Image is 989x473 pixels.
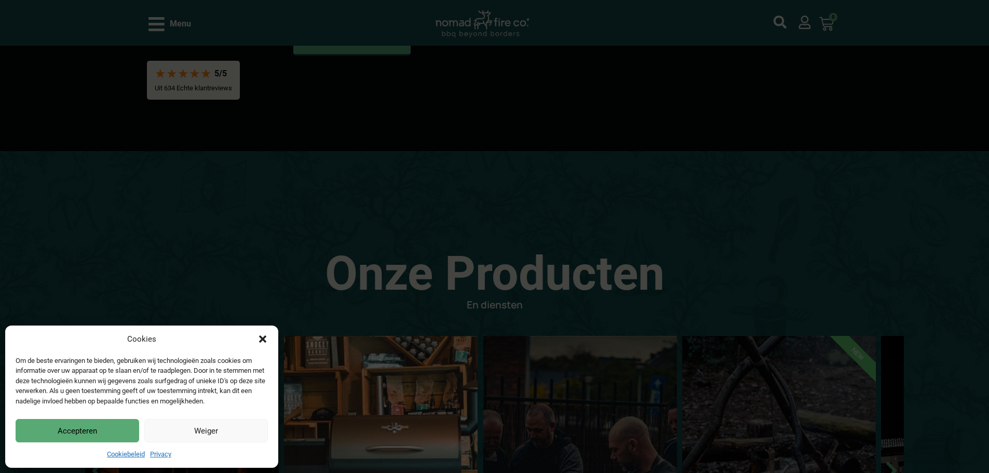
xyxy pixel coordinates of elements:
button: Accepteren [16,419,139,442]
div: Cookies [127,333,156,345]
iframe: Brevo live chat [947,431,979,463]
button: Weiger [144,419,268,442]
a: Privacy [150,450,171,458]
a: Cookiebeleid [107,450,145,458]
div: Om de beste ervaringen te bieden, gebruiken wij technologieën zoals cookies om informatie over uw... [16,356,267,407]
div: Dialog sluiten [258,334,268,344]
